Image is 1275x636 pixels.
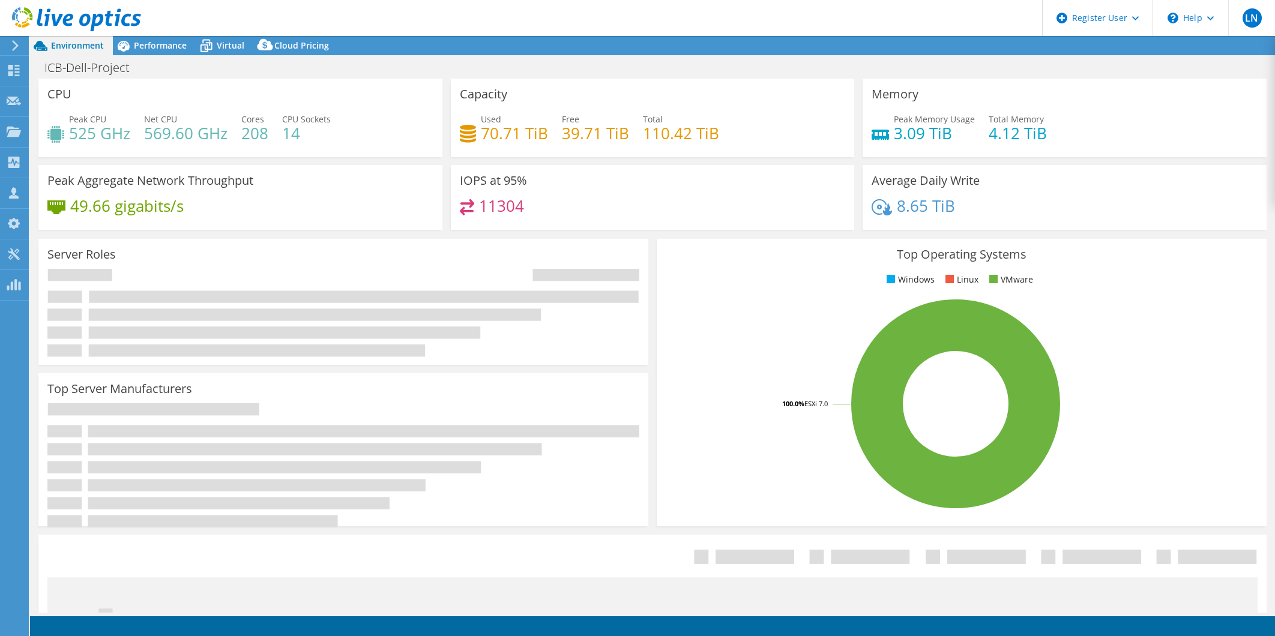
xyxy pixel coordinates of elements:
h4: 39.71 TiB [562,127,629,140]
h3: Top Server Manufacturers [47,382,192,395]
h4: 8.65 TiB [897,199,955,212]
span: LN [1243,8,1262,28]
h4: 14 [282,127,331,140]
h4: 4.12 TiB [989,127,1047,140]
h3: Average Daily Write [872,174,980,187]
tspan: 100.0% [782,399,804,408]
span: Total [643,113,663,125]
span: Used [481,113,501,125]
h3: Top Operating Systems [666,248,1258,261]
h4: 11304 [479,199,524,212]
h4: 70.71 TiB [481,127,548,140]
span: Performance [134,40,187,51]
h3: Memory [872,88,918,101]
li: Windows [884,273,935,286]
h3: IOPS at 95% [460,174,527,187]
span: Environment [51,40,104,51]
li: Linux [942,273,978,286]
h4: 525 GHz [69,127,130,140]
li: VMware [986,273,1033,286]
span: Cores [241,113,264,125]
span: Peak CPU [69,113,106,125]
h4: 569.60 GHz [144,127,228,140]
h3: Peak Aggregate Network Throughput [47,174,253,187]
span: Cloud Pricing [274,40,329,51]
span: Free [562,113,579,125]
svg: \n [1168,13,1178,23]
h4: 110.42 TiB [643,127,719,140]
h4: 3.09 TiB [894,127,975,140]
h1: ICB-Dell-Project [39,61,148,74]
span: Peak Memory Usage [894,113,975,125]
h4: 49.66 gigabits/s [70,199,184,212]
span: CPU Sockets [282,113,331,125]
h3: Capacity [460,88,507,101]
span: Net CPU [144,113,177,125]
span: Total Memory [989,113,1044,125]
h3: CPU [47,88,71,101]
h3: Server Roles [47,248,116,261]
span: Virtual [217,40,244,51]
h4: 208 [241,127,268,140]
tspan: ESXi 7.0 [804,399,828,408]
